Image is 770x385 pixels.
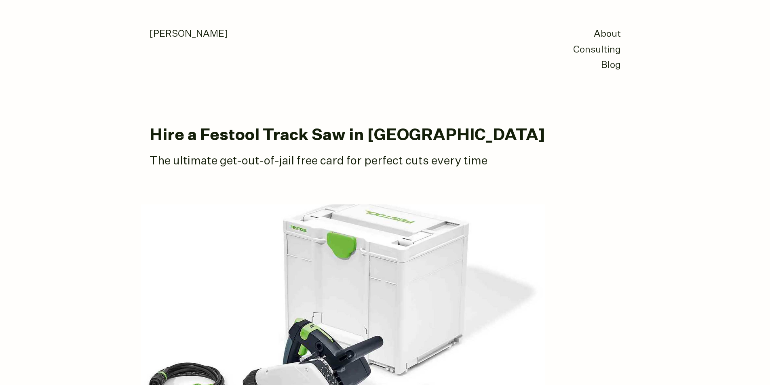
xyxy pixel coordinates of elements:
[594,29,621,39] a: About
[601,61,621,70] a: Blog
[573,27,621,74] nav: primary
[150,154,554,169] p: The ultimate get-out-of-jail free card for perfect cuts every time
[573,45,621,55] a: Consulting
[150,29,228,39] a: [PERSON_NAME]
[150,127,621,145] h1: Hire a Festool Track Saw in [GEOGRAPHIC_DATA]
